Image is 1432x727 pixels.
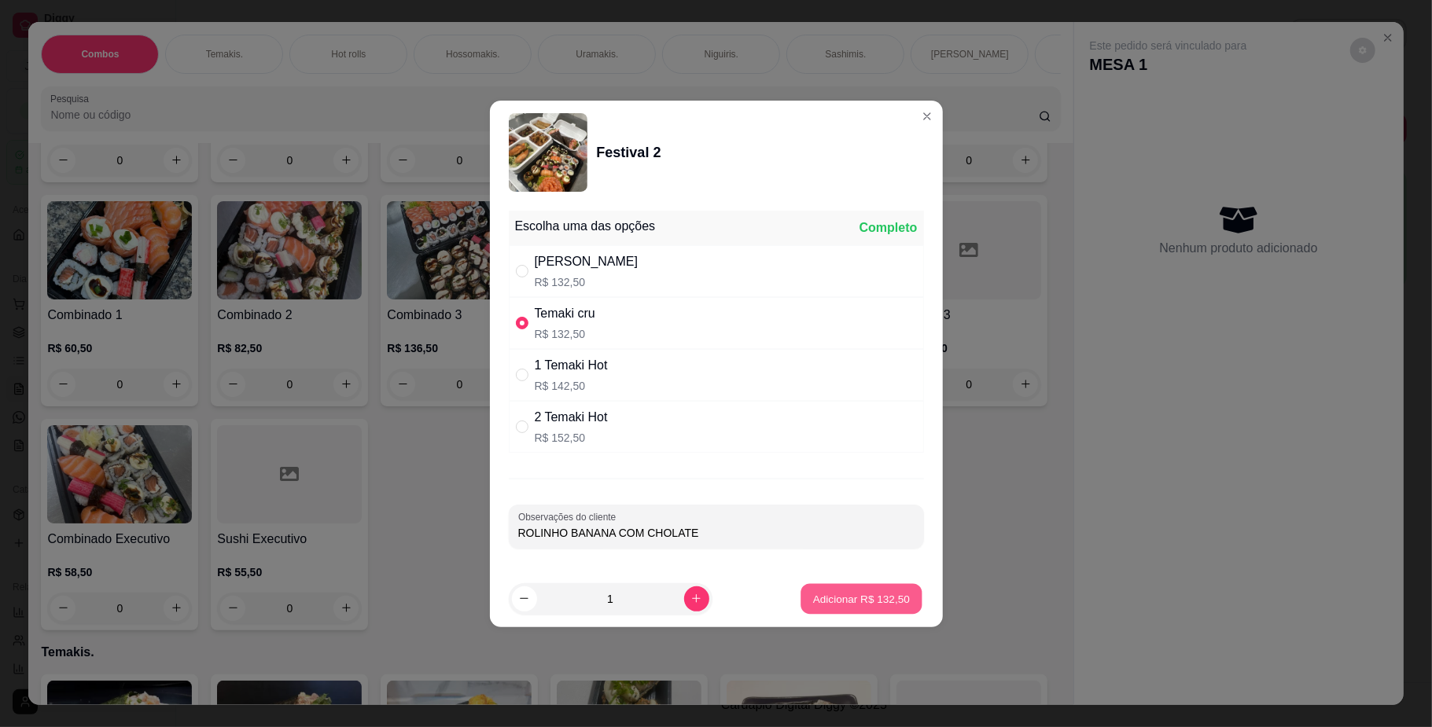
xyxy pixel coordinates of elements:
[597,141,661,163] div: Festival 2
[535,378,608,394] p: R$ 142,50
[518,525,915,541] input: Observações do cliente
[535,356,608,375] div: 1 Temaki Hot
[813,591,910,606] p: Adicionar R$ 132,50
[801,583,922,614] button: Adicionar R$ 132,50
[535,408,608,427] div: 2 Temaki Hot
[684,586,709,611] button: increase-product-quantity
[915,104,940,129] button: Close
[535,274,639,290] p: R$ 132,50
[535,252,639,271] div: [PERSON_NAME]
[509,113,587,192] img: product-image
[515,217,656,236] div: Escolha uma das opções
[535,304,595,323] div: Temaki cru
[535,430,608,446] p: R$ 152,50
[860,218,918,237] div: Completo
[512,586,537,611] button: decrease-product-quantity
[518,510,621,523] label: Observações do cliente
[535,326,595,342] p: R$ 132,50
